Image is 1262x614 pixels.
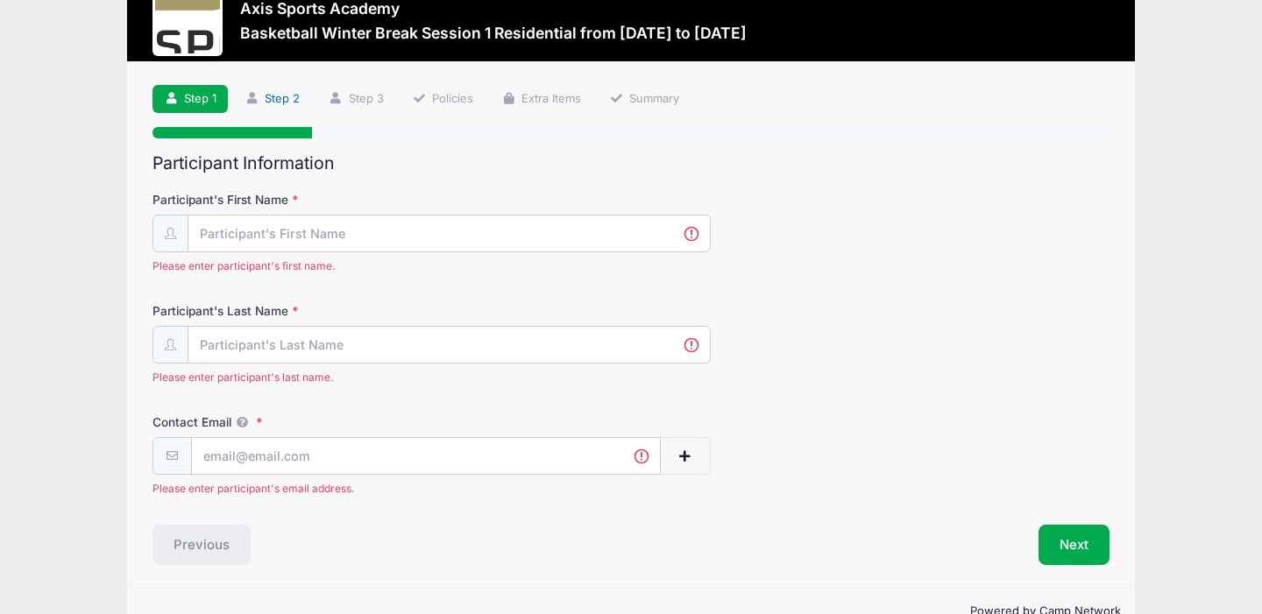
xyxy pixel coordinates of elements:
span: Please enter participant's last name. [152,370,711,385]
label: Participant's First Name [152,191,471,208]
a: Policies [401,85,485,114]
h2: Participant Information [152,153,1110,173]
a: Summary [599,85,691,114]
button: Next [1039,525,1110,565]
span: Please enter participant's first name. [152,258,711,274]
span: Please enter participant's email address. [152,481,711,497]
input: email@email.com [191,437,662,475]
a: Step 3 [317,85,395,114]
input: Participant's Last Name [188,326,711,363]
a: Step 2 [234,85,312,114]
a: Step 1 [152,85,228,114]
input: Participant's First Name [188,215,711,252]
a: Extra Items [490,85,592,114]
h3: Basketball Winter Break Session 1 Residential from [DATE] to [DATE] [240,24,747,42]
label: Contact Email [152,413,471,431]
label: Participant's Last Name [152,302,471,320]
